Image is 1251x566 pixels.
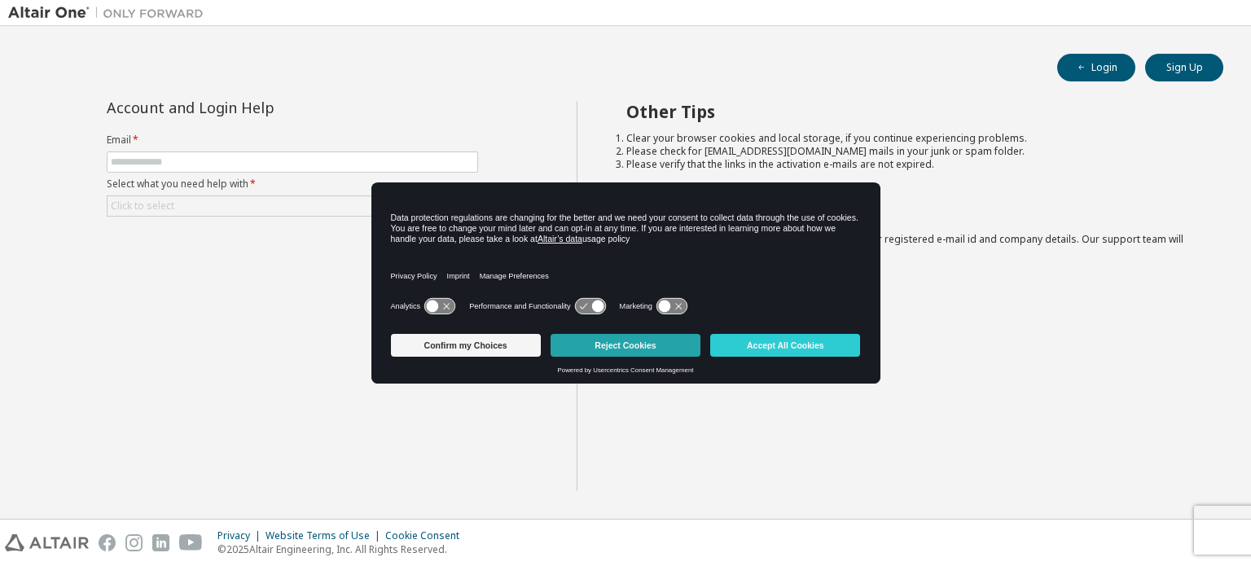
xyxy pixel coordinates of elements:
[626,101,1195,122] h2: Other Tips
[266,529,385,542] div: Website Terms of Use
[107,134,478,147] label: Email
[8,5,212,21] img: Altair One
[5,534,89,551] img: altair_logo.svg
[217,529,266,542] div: Privacy
[108,196,477,216] div: Click to select
[385,529,469,542] div: Cookie Consent
[1057,54,1135,81] button: Login
[107,101,404,114] div: Account and Login Help
[626,158,1195,171] li: Please verify that the links in the activation e-mails are not expired.
[111,200,174,213] div: Click to select
[125,534,143,551] img: instagram.svg
[99,534,116,551] img: facebook.svg
[107,178,478,191] label: Select what you need help with
[626,145,1195,158] li: Please check for [EMAIL_ADDRESS][DOMAIN_NAME] mails in your junk or spam folder.
[626,132,1195,145] li: Clear your browser cookies and local storage, if you continue experiencing problems.
[626,232,1183,259] span: with a brief description of the problem, your registered e-mail id and company details. Our suppo...
[179,534,203,551] img: youtube.svg
[626,202,1195,223] h2: Not sure how to login?
[1145,54,1223,81] button: Sign Up
[217,542,469,556] p: © 2025 Altair Engineering, Inc. All Rights Reserved.
[152,534,169,551] img: linkedin.svg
